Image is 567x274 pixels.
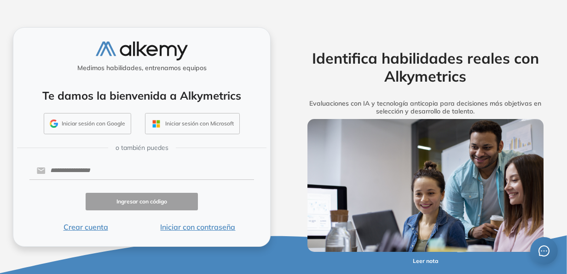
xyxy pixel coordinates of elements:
[145,113,240,134] button: Iniciar sesión con Microsoft
[294,49,556,85] h2: Identifica habilidades reales con Alkymetrics
[142,221,254,232] button: Iniciar con contraseña
[86,193,198,211] button: Ingresar con código
[307,119,544,252] img: img-more-info
[401,167,567,274] iframe: Chat Widget
[393,252,458,270] button: Leer nota
[17,64,266,72] h5: Medimos habilidades, entrenamos equipos
[25,89,258,102] h4: Te damos la bienvenida a Alkymetrics
[151,119,162,129] img: OUTLOOK_ICON
[96,42,188,60] img: logo-alkemy
[44,113,131,134] button: Iniciar sesión con Google
[116,143,168,153] span: o también puedes
[50,119,58,128] img: GMAIL_ICON
[29,221,142,232] button: Crear cuenta
[294,100,556,115] h5: Evaluaciones con IA y tecnología anticopia para decisiones más objetivas en selección y desarroll...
